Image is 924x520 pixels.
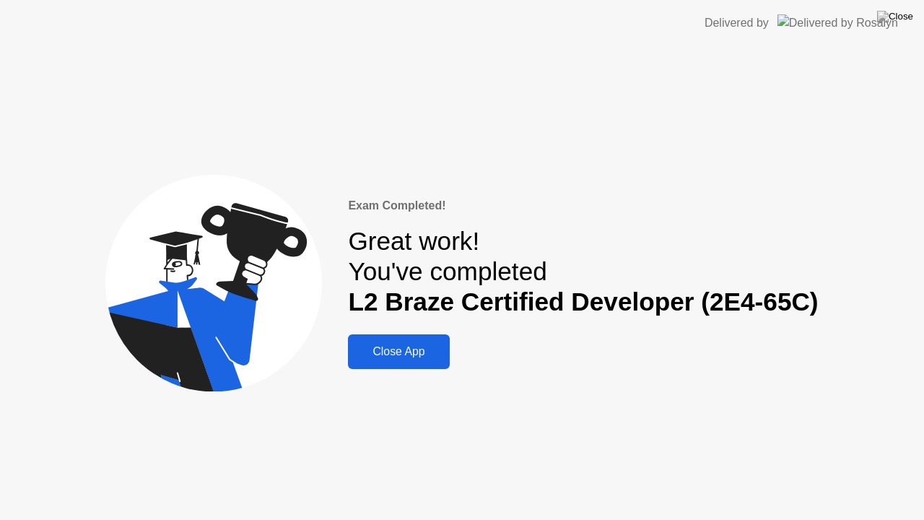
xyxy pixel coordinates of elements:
div: Exam Completed! [348,197,818,214]
div: Close App [352,345,445,358]
button: Close App [348,334,449,369]
img: Close [877,11,913,22]
div: Delivered by [705,14,769,32]
div: Great work! You've completed [348,226,818,318]
b: L2 Braze Certified Developer (2E4-65C) [348,287,818,316]
img: Delivered by Rosalyn [777,14,898,31]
